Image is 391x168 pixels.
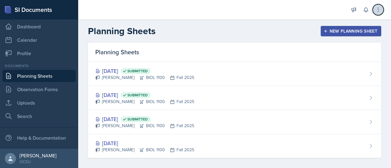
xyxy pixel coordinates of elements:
a: Observation Forms [2,83,76,95]
a: [DATE] Submitted [PERSON_NAME]BIOL 1100Fall 2025 [88,62,381,86]
a: [DATE] [PERSON_NAME]BIOL 1100Fall 2025 [88,134,381,158]
div: [DATE] [95,91,194,99]
div: [PERSON_NAME] [20,152,57,159]
a: Planning Sheets [2,70,76,82]
h2: Planning Sheets [88,26,155,37]
button: New Planning Sheet [321,26,381,36]
a: Search [2,110,76,122]
div: [DATE] [95,67,194,75]
a: [DATE] Submitted [PERSON_NAME]BIOL 1100Fall 2025 [88,110,381,134]
div: [DATE] [95,115,194,123]
a: Dashboard [2,20,76,33]
span: Submitted [127,117,148,122]
span: Submitted [127,93,148,98]
a: Uploads [2,97,76,109]
div: [DATE] [95,139,194,147]
div: [PERSON_NAME] BIOL 1100 Fall 2025 [95,147,194,153]
div: [PERSON_NAME] BIOL 1100 Fall 2025 [95,74,194,81]
div: [PERSON_NAME] BIOL 1100 Fall 2025 [95,123,194,129]
div: Documents [2,63,76,69]
div: [PERSON_NAME] BIOL 1100 Fall 2025 [95,98,194,105]
div: Planning Sheets [88,43,381,62]
div: New Planning Sheet [325,29,377,34]
span: Submitted [127,69,148,73]
a: [DATE] Submitted [PERSON_NAME]BIOL 1100Fall 2025 [88,86,381,110]
div: Help & Documentation [2,132,76,144]
div: GCSU [20,159,57,165]
a: Profile [2,47,76,59]
a: Calendar [2,34,76,46]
